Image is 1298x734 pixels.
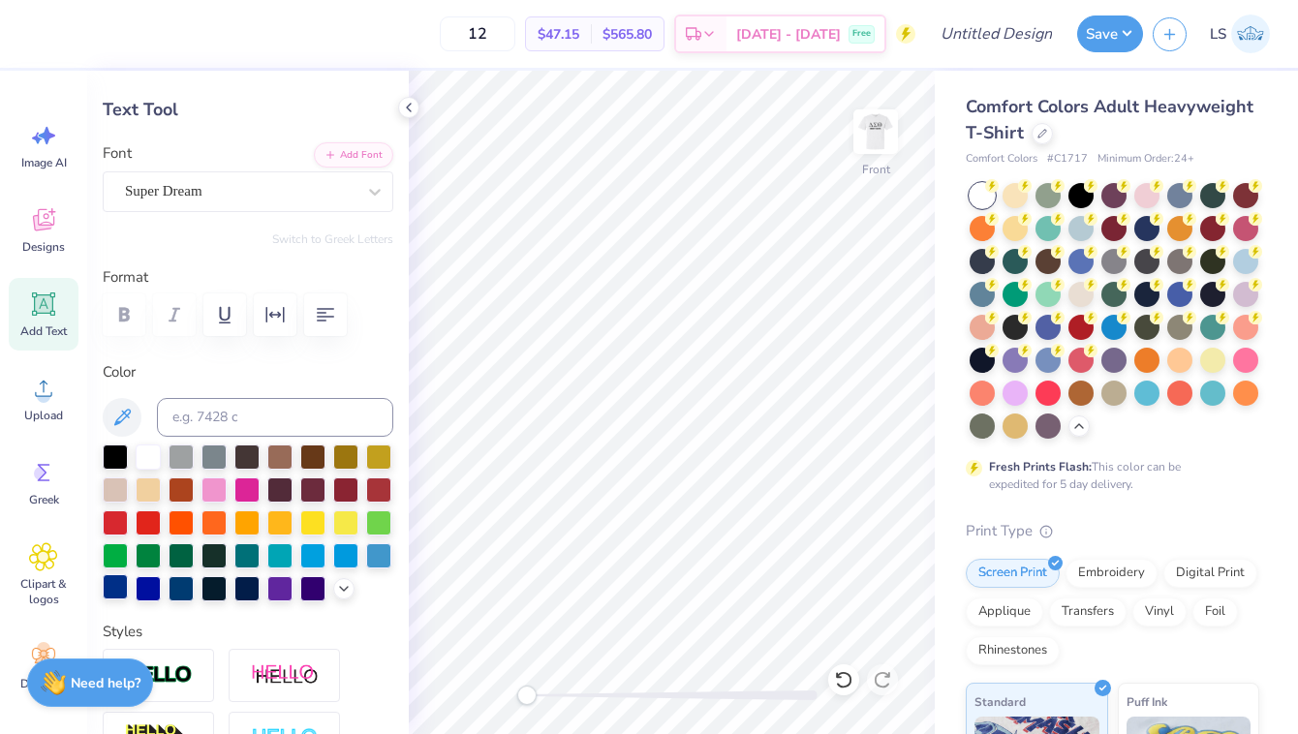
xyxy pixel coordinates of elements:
span: Free [852,27,871,41]
span: [DATE] - [DATE] [736,24,841,45]
span: Standard [974,691,1026,712]
button: Save [1077,15,1143,52]
label: Styles [103,621,142,643]
span: Image AI [21,155,67,170]
span: Upload [24,408,63,423]
span: Puff Ink [1127,691,1167,712]
img: Shadow [251,663,319,688]
strong: Need help? [71,674,140,692]
span: Add Text [20,323,67,339]
span: Comfort Colors Adult Heavyweight T-Shirt [966,95,1253,144]
div: Front [862,161,890,178]
a: LS [1201,15,1279,53]
span: # C1717 [1047,151,1088,168]
button: Add Font [314,142,393,168]
div: Accessibility label [517,686,537,705]
img: Logan Severance [1231,15,1270,53]
div: Vinyl [1132,597,1187,627]
div: Applique [966,597,1043,627]
div: Transfers [1049,597,1127,627]
div: Print Type [966,520,1259,542]
button: Switch to Greek Letters [272,231,393,247]
div: Text Tool [103,97,393,123]
label: Font [103,142,132,165]
img: Front [856,112,895,151]
div: Rhinestones [966,636,1060,665]
span: Designs [22,239,65,255]
label: Format [103,266,393,289]
input: e.g. 7428 c [157,398,393,437]
div: Foil [1192,597,1238,627]
img: Stroke [125,664,193,687]
input: Untitled Design [925,15,1067,53]
span: LS [1210,23,1226,46]
label: Color [103,361,393,383]
span: Comfort Colors [966,151,1037,168]
div: Embroidery [1066,559,1158,588]
div: Digital Print [1163,559,1257,588]
div: This color can be expedited for 5 day delivery. [989,458,1227,493]
span: Minimum Order: 24 + [1097,151,1194,168]
span: $565.80 [603,24,652,45]
span: $47.15 [538,24,579,45]
span: Clipart & logos [12,576,76,607]
input: – – [440,16,515,51]
span: Greek [29,492,59,507]
span: Decorate [20,676,67,691]
div: Screen Print [966,559,1060,588]
strong: Fresh Prints Flash: [989,459,1092,474]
